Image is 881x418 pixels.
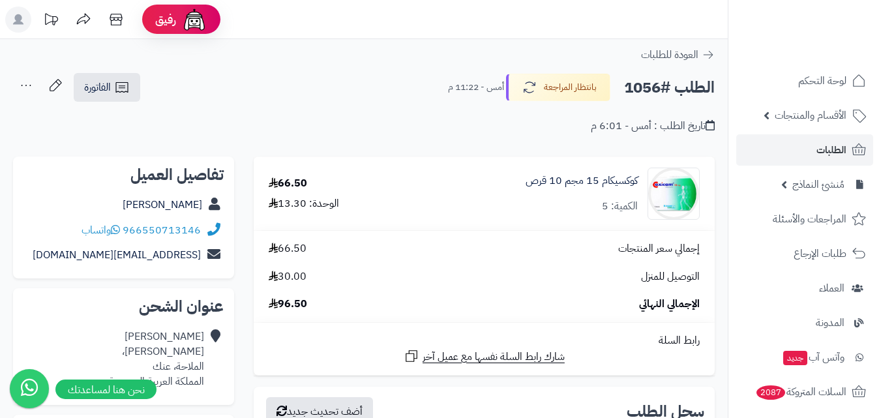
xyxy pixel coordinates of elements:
[181,7,207,33] img: ai-face.png
[23,167,224,183] h2: تفاصيل العميل
[783,351,807,365] span: جديد
[155,12,176,27] span: رفيق
[736,203,873,235] a: المراجعات والأسئلة
[526,173,638,188] a: كوكسيكام 15 مجم 10 قرص
[269,176,307,191] div: 66.50
[641,47,715,63] a: العودة للطلبات
[816,314,844,332] span: المدونة
[792,10,869,37] img: logo-2.png
[269,196,339,211] div: الوحدة: 13.30
[448,81,504,94] small: أمس - 11:22 م
[33,247,201,263] a: [EMAIL_ADDRESS][DOMAIN_NAME]
[782,348,844,366] span: وآتس آب
[404,348,565,365] a: شارك رابط السلة نفسها مع عميل آخر
[74,73,140,102] a: الفاتورة
[591,119,715,134] div: تاريخ الطلب : أمس - 6:01 م
[736,65,873,97] a: لوحة التحكم
[259,333,709,348] div: رابط السلة
[756,385,786,400] span: 2087
[736,134,873,166] a: الطلبات
[618,241,700,256] span: إجمالي سعر المنتجات
[798,72,846,90] span: لوحة التحكم
[269,297,307,312] span: 96.50
[602,199,638,214] div: الكمية: 5
[641,47,698,63] span: العودة للطلبات
[269,269,306,284] span: 30.00
[123,197,202,213] a: [PERSON_NAME]
[755,383,846,401] span: السلات المتروكة
[423,350,565,365] span: شارك رابط السلة نفسها مع عميل آخر
[109,329,204,389] div: [PERSON_NAME] [PERSON_NAME]، الملاحة، عنك المملكة العربية السعودية
[82,222,120,238] a: واتساب
[775,106,846,125] span: الأقسام والمنتجات
[269,241,306,256] span: 66.50
[816,141,846,159] span: الطلبات
[639,297,700,312] span: الإجمالي النهائي
[23,299,224,314] h2: عنوان الشحن
[736,307,873,338] a: المدونة
[736,273,873,304] a: العملاء
[641,269,700,284] span: التوصيل للمنزل
[624,74,715,101] h2: الطلب #1056
[819,279,844,297] span: العملاء
[792,175,844,194] span: مُنشئ النماذج
[794,245,846,263] span: طلبات الإرجاع
[123,222,201,238] a: 966550713146
[736,342,873,373] a: وآتس آبجديد
[736,376,873,408] a: السلات المتروكة2087
[648,168,699,220] img: 539676b094199e13e616b7f409df417c65b0-90x90.jpg
[736,238,873,269] a: طلبات الإرجاع
[35,7,67,36] a: تحديثات المنصة
[506,74,610,101] button: بانتظار المراجعة
[773,210,846,228] span: المراجعات والأسئلة
[84,80,111,95] span: الفاتورة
